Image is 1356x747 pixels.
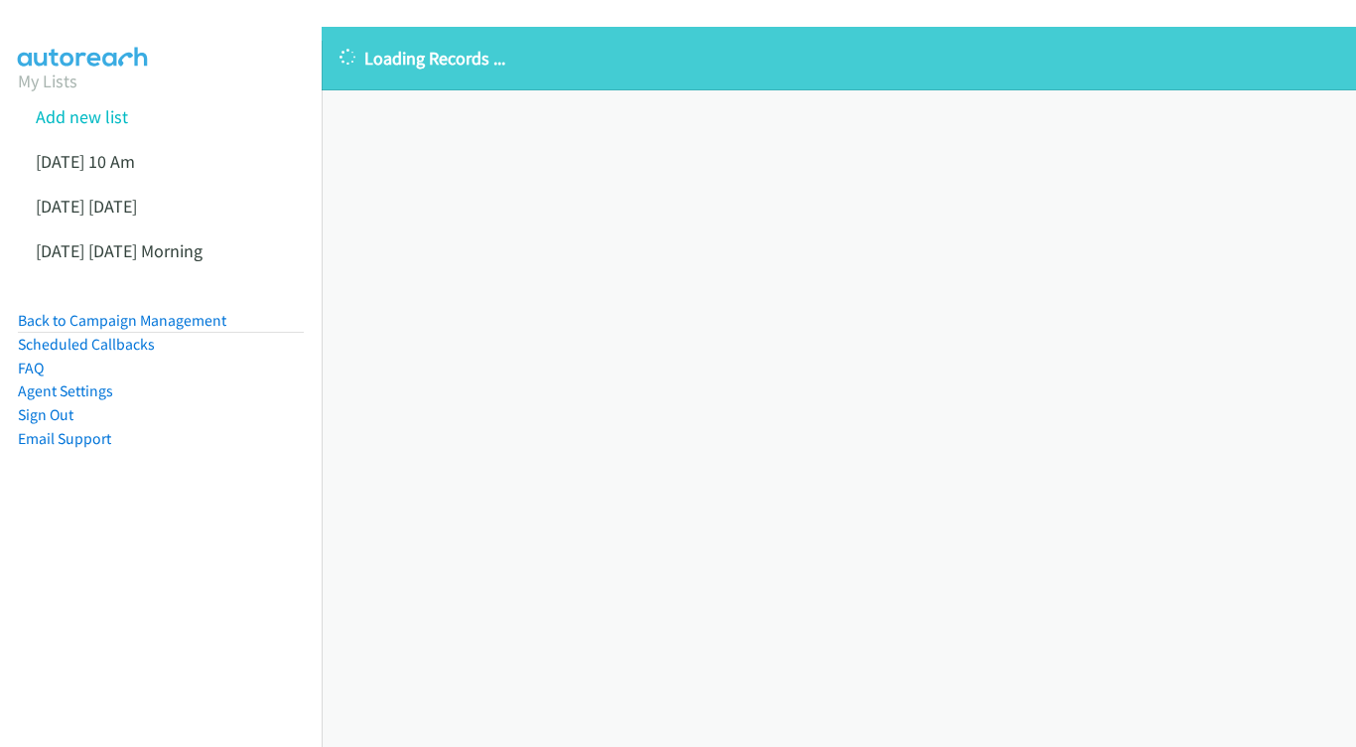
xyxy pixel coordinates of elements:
a: [DATE] [DATE] [36,195,137,218]
a: [DATE] 10 Am [36,150,135,173]
a: My Lists [18,70,77,92]
a: Email Support [18,429,111,448]
a: Add new list [36,105,128,128]
a: Back to Campaign Management [18,311,226,330]
p: Loading Records ... [339,45,1338,72]
a: Scheduled Callbacks [18,335,155,354]
a: Agent Settings [18,381,113,400]
a: FAQ [18,359,44,377]
a: Sign Out [18,405,73,424]
a: [DATE] [DATE] Morning [36,239,203,262]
